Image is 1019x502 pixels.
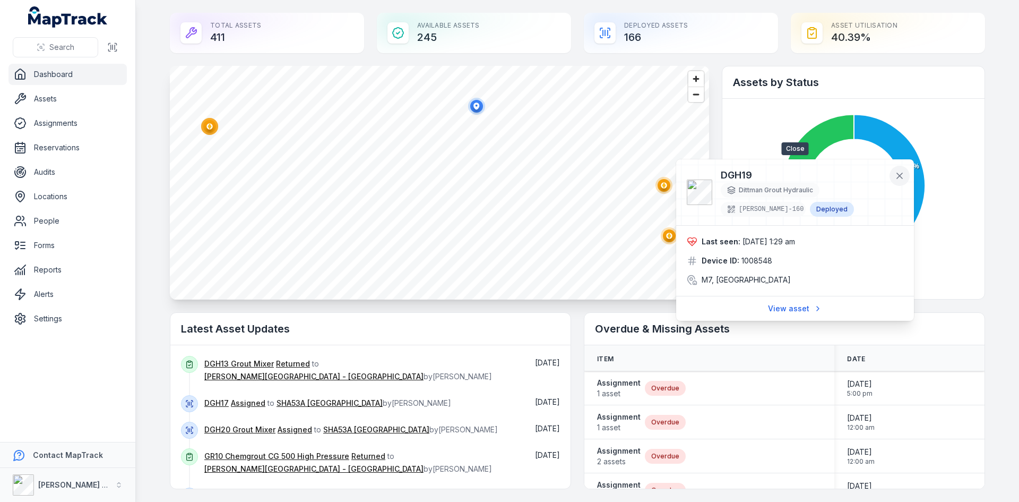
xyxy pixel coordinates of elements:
a: Assignment [597,480,641,501]
a: View asset [761,299,829,319]
time: 9/2/2025, 12:00:00 AM [847,447,875,466]
time: 9/2/2025, 9:44:27 AM [535,397,560,406]
span: 12:00 am [847,457,875,466]
a: DGH13 Grout Mixer [204,359,274,369]
button: Search [13,37,98,57]
a: Assigned [231,398,265,409]
span: [DATE] [847,481,875,491]
span: to by [PERSON_NAME] [204,359,492,381]
a: DGH20 Grout Mixer [204,424,275,435]
span: 1008548 [741,256,772,266]
a: GR10 Chemgrout CG 500 High Pressure [204,451,349,462]
a: Returned [351,451,385,462]
a: Assignment2 assets [597,446,641,467]
span: 1 asset [597,388,641,399]
a: Assets [8,88,127,109]
a: Reports [8,259,127,280]
span: 12:00 am [847,423,875,432]
span: to by [PERSON_NAME] [204,425,498,434]
a: Reservations [8,137,127,158]
div: Deployed [810,202,854,217]
time: 7/31/2025, 12:00:00 AM [847,413,875,432]
a: MapTrack [28,6,108,28]
strong: Device ID: [702,256,739,266]
h3: DGH19 [721,168,886,183]
time: 9/2/2025, 9:34:09 AM [535,450,560,460]
a: [PERSON_NAME][GEOGRAPHIC_DATA] - [GEOGRAPHIC_DATA] [204,464,424,474]
div: Overdue [645,381,686,396]
span: Search [49,42,74,53]
span: to by [PERSON_NAME] [204,398,451,407]
strong: Last seen: [702,236,740,247]
a: Assigned [278,424,312,435]
span: [DATE] 1:29 am [742,237,795,246]
a: Alerts [8,284,127,305]
a: Assignments [8,113,127,134]
time: 6/27/2025, 5:00:00 PM [847,379,873,398]
a: Dashboard [8,64,127,85]
strong: Contact MapTrack [33,450,103,460]
a: Settings [8,308,127,329]
span: 2 assets [597,456,641,467]
span: [DATE] [535,450,560,460]
span: to by [PERSON_NAME] [204,452,492,473]
strong: Assignment [597,446,641,456]
span: 1 asset [597,422,641,433]
span: M7, [GEOGRAPHIC_DATA] [702,275,791,285]
span: Close [782,142,809,155]
button: Zoom in [688,71,704,87]
a: Assignment1 asset [597,378,641,399]
span: Item [597,355,614,363]
strong: Assignment [597,412,641,422]
strong: Assignment [597,378,641,388]
time: 9/2/2025, 9:48:54 AM [535,358,560,367]
span: [DATE] [847,413,875,423]
div: Overdue [645,449,686,464]
span: [DATE] [847,379,873,389]
span: Date [847,355,865,363]
strong: [PERSON_NAME] Group [38,480,125,489]
strong: Assignment [597,480,641,490]
div: Overdue [645,483,686,498]
a: SHA53A [GEOGRAPHIC_DATA] [277,398,383,409]
a: Returned [276,359,310,369]
span: 5:00 pm [847,389,873,398]
div: [PERSON_NAME]-160 [721,202,806,217]
a: People [8,210,127,232]
time: 9/2/2025, 9:40:52 AM [535,424,560,433]
h2: Overdue & Missing Assets [595,321,974,336]
h2: Latest Asset Updates [181,321,560,336]
a: Locations [8,186,127,207]
span: [DATE] [535,397,560,406]
span: [DATE] [535,424,560,433]
a: SHA53A [GEOGRAPHIC_DATA] [323,424,429,435]
a: [PERSON_NAME][GEOGRAPHIC_DATA] - [GEOGRAPHIC_DATA] [204,371,424,382]
time: 8/25/2025, 12:00:00 AM [847,481,875,500]
div: Overdue [645,415,686,430]
a: DGH17 [204,398,229,409]
button: Zoom out [688,87,704,102]
span: Dittman Grout Hydraulic [739,186,813,194]
h2: Assets by Status [733,75,974,90]
a: Audits [8,161,127,183]
span: [DATE] [847,447,875,457]
a: Forms [8,235,127,256]
span: [DATE] [535,358,560,367]
a: Assignment1 asset [597,412,641,433]
time: 9/2/2025, 1:29:24 AM [742,237,795,246]
canvas: Map [170,66,709,300]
